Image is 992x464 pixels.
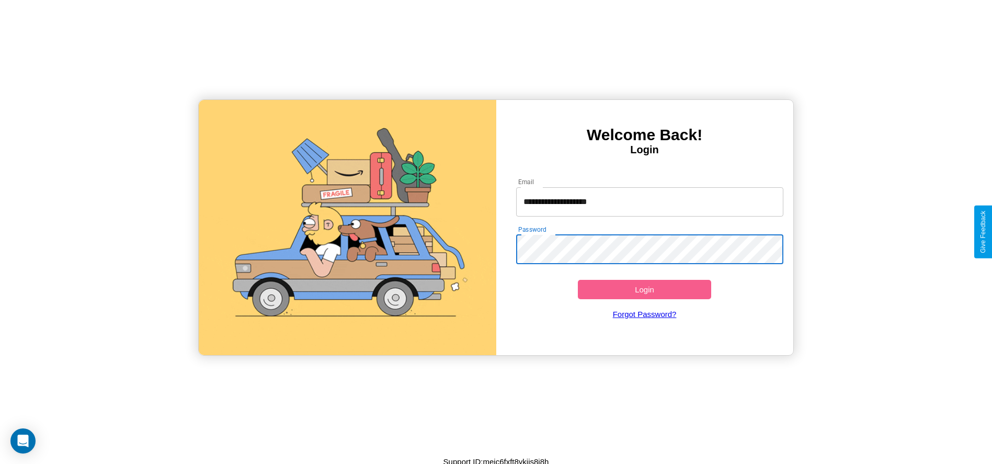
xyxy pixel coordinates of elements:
label: Email [518,177,534,186]
label: Password [518,225,546,234]
h4: Login [496,144,793,156]
div: Open Intercom Messenger [10,428,36,454]
a: Forgot Password? [511,299,778,329]
div: Give Feedback [979,211,987,253]
img: gif [199,100,496,355]
button: Login [578,280,712,299]
h3: Welcome Back! [496,126,793,144]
